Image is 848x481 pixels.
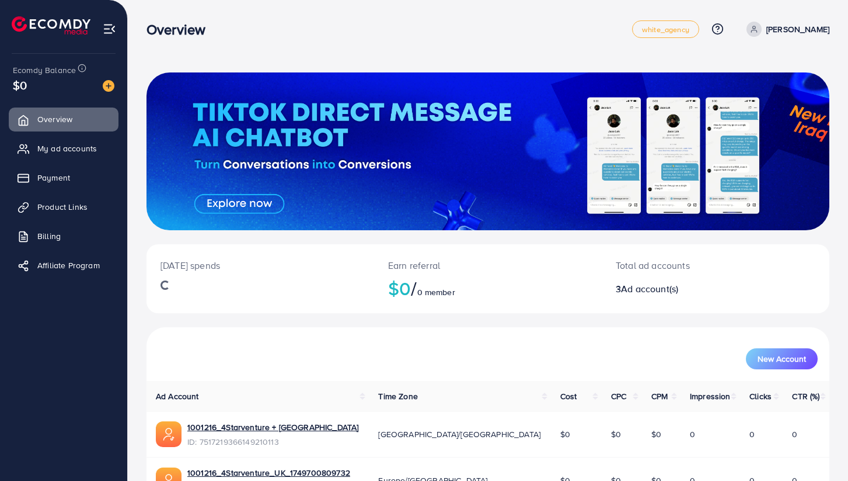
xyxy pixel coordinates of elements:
span: $0 [560,428,570,440]
a: Product Links [9,195,118,219]
img: ic-ads-acc.e4c84228.svg [156,421,182,447]
span: / [411,275,417,302]
img: image [103,80,114,92]
a: Billing [9,224,118,248]
h2: $0 [388,277,588,299]
p: [PERSON_NAME] [766,22,829,36]
h3: Overview [146,21,215,38]
a: Affiliate Program [9,254,118,277]
img: logo [12,16,90,34]
p: Total ad accounts [616,258,759,272]
span: Impression [690,390,731,402]
span: CPC [611,390,626,402]
span: My ad accounts [37,143,97,154]
span: white_agency [642,26,689,33]
span: ID: 7517219366149210113 [187,436,358,448]
span: Overview [37,113,72,125]
span: 0 [690,428,695,440]
a: My ad accounts [9,137,118,160]
a: [PERSON_NAME] [742,22,829,37]
p: Earn referral [388,258,588,272]
span: Clicks [749,390,772,402]
a: white_agency [632,20,699,38]
span: [GEOGRAPHIC_DATA]/[GEOGRAPHIC_DATA] [378,428,540,440]
button: New Account [746,348,818,369]
a: 1001216_4Starventure_UK_1749700809732 [187,467,350,479]
span: Time Zone [378,390,417,402]
span: Ad account(s) [621,282,678,295]
span: Ecomdy Balance [13,64,76,76]
span: Ad Account [156,390,199,402]
a: 1001216_4Starventure + [GEOGRAPHIC_DATA] [187,421,358,433]
span: 0 [749,428,755,440]
p: [DATE] spends [160,258,360,272]
span: New Account [758,355,806,363]
span: 0 member [417,286,455,298]
h2: 3 [616,283,759,295]
span: Billing [37,230,61,242]
span: CTR (%) [792,390,819,402]
img: menu [103,22,116,36]
span: Affiliate Program [37,259,100,271]
span: CPM [651,390,668,402]
span: $0 [651,428,661,440]
span: Cost [560,390,577,402]
span: Product Links [37,201,88,213]
span: 0 [792,428,797,440]
span: $0 [611,428,621,440]
a: Payment [9,166,118,189]
a: Overview [9,108,118,131]
span: Payment [37,172,70,184]
span: $0 [13,77,27,94]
